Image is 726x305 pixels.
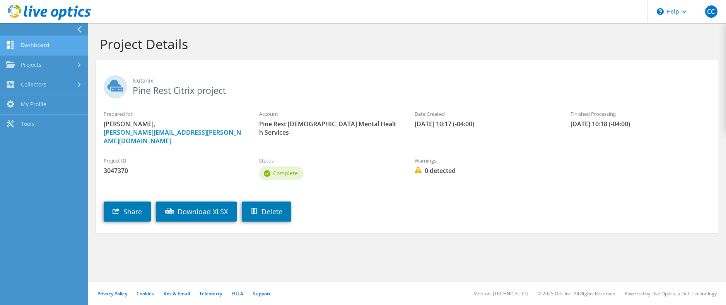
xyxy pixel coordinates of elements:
span: Nutanix [133,76,711,85]
svg: \n [657,8,664,15]
a: Cookies [137,290,154,297]
span: Pine Rest [DEMOGRAPHIC_DATA] Mental Health Services [259,120,399,137]
a: [PERSON_NAME][EMAIL_ADDRESS][PERSON_NAME][DOMAIN_NAME] [104,128,241,145]
a: EULA [231,290,243,297]
label: Warnings [415,157,555,164]
a: Telemetry [199,290,222,297]
a: Download XLSX [156,202,237,222]
h1: Project Details [100,36,711,52]
label: Account [259,110,399,118]
span: Complete [273,169,298,177]
span: 0 detected [415,166,555,175]
li: © 2025 Dell Inc. All Rights Reserved [538,290,615,297]
a: Support [253,290,271,297]
label: Finished Processing [571,110,711,118]
label: Prepared for [104,110,244,118]
li: Powered by Live Optics, a Dell Technology [625,290,717,297]
span: CC [705,5,717,18]
label: Status [259,157,399,164]
span: [PERSON_NAME], [104,120,244,145]
a: Privacy Policy [97,290,127,297]
li: Version: [TECHNICAL_ID] [474,290,528,297]
label: Project ID [104,157,244,164]
label: Date Created [415,110,555,118]
a: Ads & Email [164,290,190,297]
a: Share [104,202,151,222]
span: [DATE] 10:17 (-04:00) [415,120,555,128]
a: Delete [242,202,291,222]
h2: Pine Rest Citrix project [104,75,711,95]
span: 3047370 [104,166,244,175]
span: [DATE] 10:18 (-04:00) [571,120,711,128]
